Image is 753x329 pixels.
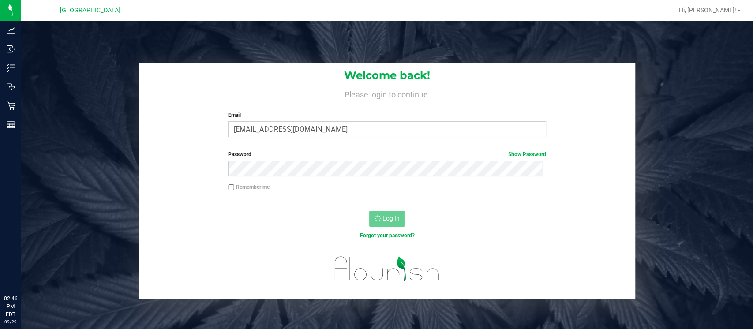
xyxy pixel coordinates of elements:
span: [GEOGRAPHIC_DATA] [60,7,120,14]
p: 02:46 PM EDT [4,295,17,318]
inline-svg: Outbound [7,82,15,91]
label: Remember me [228,183,270,191]
input: Remember me [228,184,234,191]
button: Log In [369,211,405,227]
img: flourish_logo.svg [325,249,449,289]
a: Show Password [508,151,546,157]
inline-svg: Inbound [7,45,15,53]
label: Email [228,111,546,119]
span: Log In [382,215,399,222]
p: 09/29 [4,318,17,325]
inline-svg: Retail [7,101,15,110]
inline-svg: Analytics [7,26,15,34]
h4: Please login to continue. [139,88,635,99]
inline-svg: Reports [7,120,15,129]
inline-svg: Inventory [7,64,15,72]
h1: Welcome back! [139,70,635,81]
span: Hi, [PERSON_NAME]! [679,7,736,14]
span: Password [228,151,251,157]
a: Forgot your password? [360,232,414,239]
